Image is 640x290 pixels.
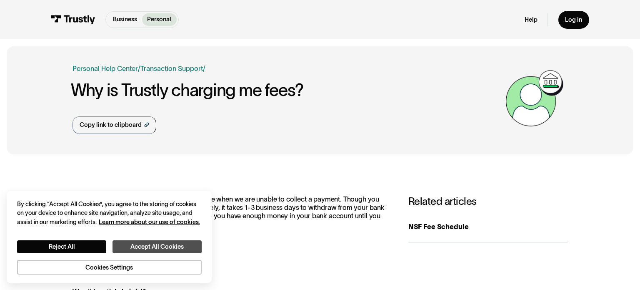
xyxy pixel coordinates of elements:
a: More information about your privacy, opens in a new tab [99,219,200,225]
button: Cookies Settings [17,260,202,275]
a: NSF Fee Schedule [408,211,568,242]
a: Transaction Support [140,65,203,72]
a: Personal [142,13,177,26]
a: Help [525,16,537,24]
p: Business [113,15,137,24]
div: Copy link to clipboard [80,121,142,130]
div: Log in [565,16,582,24]
h3: Related articles [408,195,568,208]
p: Trustly charges a non-sufficient funds (NSF) fee when we are unable to collect a payment. Though ... [72,195,391,228]
div: NSF Fee Schedule [408,222,568,232]
div: Cookie banner [7,191,212,283]
p: Personal [147,15,171,24]
a: Business [108,13,142,26]
div: / [203,63,205,74]
button: Accept All Cookies [112,240,202,253]
div: By clicking “Accept All Cookies”, you agree to the storing of cookies on your device to enhance s... [17,200,202,227]
div: Privacy [17,200,202,275]
a: Copy link to clipboard [72,116,157,134]
a: Personal Help Center [72,63,138,74]
img: Trustly Logo [51,15,95,25]
a: Log in [558,11,589,29]
button: Reject All [17,240,106,253]
div: / [138,63,140,74]
h1: Why is Trustly charging me fees? [71,81,501,99]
